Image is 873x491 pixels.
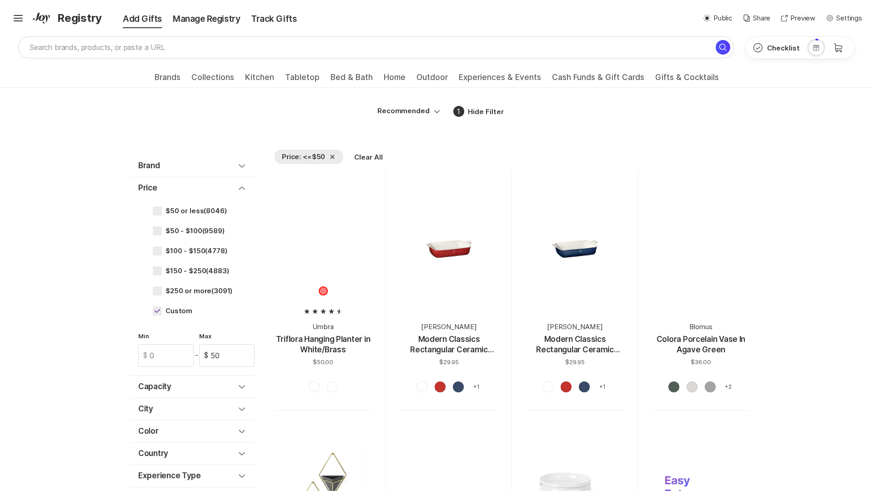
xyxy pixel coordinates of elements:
[689,322,712,332] span: Blomus
[131,467,255,485] button: Experience Type
[790,13,815,24] p: Preview
[131,422,255,441] button: Color
[705,381,716,392] div: Mourning Dove
[105,13,167,25] div: Add Gifts
[138,183,236,194] div: Price
[194,344,199,367] div: -
[687,381,697,392] div: Moonbeam
[282,153,325,161] p: Price: <=$50
[541,381,555,396] button: Sugar
[131,179,255,197] button: Price
[191,73,234,87] a: Collections
[331,73,373,87] span: Bed & Bath
[459,73,541,87] a: Experiences & Events
[439,358,459,366] span: $29.95
[139,345,193,366] input: 0
[753,13,770,24] p: Share
[313,358,334,366] span: $50.00
[781,13,815,24] button: Preview
[703,381,717,396] button: Mourning Dove
[166,267,229,275] span: $150 - $250 (4883)
[471,381,482,392] div: + 1
[826,13,862,24] button: Settings
[327,381,338,392] div: White
[716,40,730,55] button: Search for
[401,334,497,356] p: Modern Classics Rectangular Ceramic Baking Dish, 8" in Rouge
[668,381,679,392] div: Agave Green
[431,106,442,117] button: open menu
[166,227,225,235] span: $50 - $100 (9589)
[401,186,497,396] a: [PERSON_NAME]Modern Classics Rectangular Ceramic Baking Dish, 8" in Rouge$29.95SugarRougeTwilight+1
[655,73,719,87] span: Gifts & Cocktails
[246,13,302,25] div: Track Gifts
[559,381,573,396] button: Rouge
[652,334,749,356] p: Colora Porcelain Vase In Agave Green
[416,73,448,87] a: Outdoor
[469,381,484,396] button: +1
[435,381,446,392] div: Rouge
[57,10,102,26] span: Registry
[451,381,466,396] button: Twilight
[285,73,320,87] a: Tabletop
[131,197,255,374] div: Price
[745,37,807,59] button: Checklist
[552,73,644,87] a: Cash Funds & Gift Cards
[547,322,602,332] span: [PERSON_NAME]
[166,307,192,315] span: Custom
[138,404,236,415] div: City
[595,381,610,396] button: +1
[347,150,390,164] div: Clear All
[433,381,447,396] button: Rouge
[836,13,862,24] p: Settings
[743,13,770,24] button: Share
[166,247,227,255] span: $100 - $150 (4778)
[166,207,226,215] span: $50 or less (8046)
[691,358,711,366] span: $36.00
[138,471,236,481] div: Experience Type
[431,106,442,117] span: Option select
[667,381,681,396] button: Agave Green
[309,381,320,392] div: White/Brass
[138,332,194,340] label: Min
[307,381,321,396] button: White/Brass
[468,107,504,116] div: Hide Filter
[312,322,333,332] span: Umbra
[685,381,699,396] button: Moonbeam
[527,334,623,356] p: Modern Classics Rectangular Ceramic Baking Dish, 8" in Twilight
[155,73,181,87] a: Brands
[138,448,236,459] div: Country
[453,381,464,392] div: Twilight
[416,381,427,392] div: Sugar
[325,381,340,396] button: White
[167,13,246,25] div: Manage Registry
[138,160,236,171] div: Brand
[131,378,255,396] button: Capacity
[275,334,371,356] p: Triflora Hanging Planter in White/Brass
[275,186,371,396] a: UmbraTriflora Hanging Planter in White/Brass$50.00White/BrassWhite
[597,381,608,392] div: + 1
[453,106,464,117] span: 1
[713,13,732,24] p: Public
[421,322,477,332] span: [PERSON_NAME]
[18,36,734,58] input: Search brands, products, or paste a URL
[703,13,732,24] button: Public
[561,381,572,392] div: Rouge
[131,445,255,463] button: Country
[138,426,236,437] div: Color
[131,157,255,175] button: Brand
[199,332,255,340] label: Max
[527,186,623,396] a: [PERSON_NAME]Modern Classics Rectangular Ceramic Baking Dish, 8" in Twilight$29.95SugarRougeTwili...
[565,358,585,366] span: $29.95
[652,186,749,396] a: BlomusColora Porcelain Vase In Agave Green$36.00Agave GreenMoonbeamMourning Dove+2
[384,73,406,87] a: Home
[245,73,274,87] a: Kitchen
[542,381,553,392] div: Sugar
[415,381,429,396] button: Sugar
